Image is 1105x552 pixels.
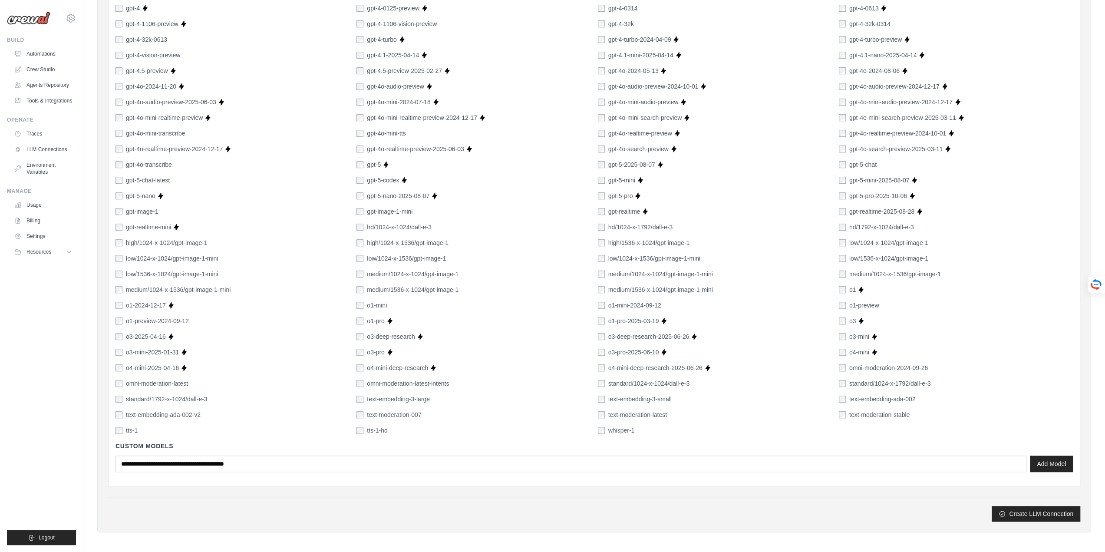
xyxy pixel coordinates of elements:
iframe: Chat Widget [1062,510,1105,552]
input: text-embedding-ada-002-v2 [115,411,122,418]
a: Traces [10,127,76,141]
input: o3-2025-04-16 [115,333,122,340]
label: gpt-4-1106-vision-preview [367,20,437,28]
label: o4-mini-2025-04-16 [126,364,179,372]
input: o1-pro-2025-03-19 [598,317,605,324]
input: gpt-4-0613 [839,5,846,12]
input: o3-pro-2025-06-10 [598,349,605,356]
input: gpt-4o-mini-realtime-preview-2024-12-17 [356,114,363,121]
label: gpt-4o-mini-2024-07-18 [367,98,430,106]
input: o1 [839,286,846,293]
label: medium/1536-x-1024/gpt-image-1 [367,285,458,294]
label: gpt-4.1-2025-04-14 [367,51,419,59]
input: gpt-4o-2024-11-20 [115,83,122,90]
div: Operate [7,116,76,123]
label: gpt-realtime-2025-08-28 [849,207,914,216]
label: gpt-4-turbo-preview [849,35,902,44]
input: gpt-4.1-mini-2025-04-14 [598,52,605,59]
label: gpt-4.1-mini-2025-04-14 [608,51,673,59]
label: gpt-5-codex [367,176,399,185]
label: gpt-5-chat-latest [126,176,170,185]
label: gpt-4o-mini-realtime-preview [126,113,203,122]
input: o3-deep-research-2025-06-26 [598,333,605,340]
label: o3-2025-04-16 [126,332,166,341]
label: gpt-4o-audio-preview [367,82,424,91]
input: o4-mini-2025-04-16 [115,364,122,371]
input: o1-2024-12-17 [115,302,122,309]
input: gpt-4-1106-vision-preview [356,20,363,27]
div: Build [7,36,76,43]
label: gpt-4-32k [608,20,634,28]
input: gpt-4-32k [598,20,605,27]
input: gpt-4o-mini-search-preview [598,114,605,121]
label: o1-mini-2024-09-12 [608,301,661,310]
input: gpt-4o-audio-preview-2024-10-01 [598,83,605,90]
input: gpt-realtime [598,208,605,215]
label: gpt-4-0125-preview [367,4,419,13]
label: text-embedding-ada-002 [849,395,916,403]
input: medium/1024-x-1536/gpt-image-1-mini [115,286,122,293]
a: Billing [10,214,76,228]
label: gpt-4.5-preview-2025-02-27 [367,66,442,75]
label: gpt-5-2025-08-07 [608,160,655,169]
label: gpt-4o-search-preview-2025-03-11 [849,145,943,153]
input: gpt-4o-mini-tts [356,130,363,137]
label: o3-mini-2025-01-31 [126,348,179,357]
label: gpt-5-chat [849,160,877,169]
input: low/1024-x-1024/gpt-image-1 [839,239,846,246]
label: text-moderation-stable [849,410,910,419]
input: o3-deep-research [356,333,363,340]
input: gpt-4o-audio-preview-2024-12-17 [839,83,846,90]
span: Logout [39,534,55,541]
input: gpt-4o-mini-2024-07-18 [356,99,363,106]
input: gpt-4-turbo-2024-04-09 [598,36,605,43]
label: gpt-4o-2024-05-13 [608,66,659,75]
input: gpt-5-chat [839,161,846,168]
input: gpt-4o-audio-preview [356,83,363,90]
input: gpt-4-0314 [598,5,605,12]
input: high/1024-x-1024/gpt-image-1 [115,239,122,246]
input: gpt-4o-search-preview [598,145,605,152]
label: medium/1024-x-1024/gpt-image-1 [367,270,458,278]
label: tts-1-hd [367,426,387,435]
input: low/1024-x-1024/gpt-image-1-mini [115,255,122,262]
label: gpt-4o-mini-audio-preview [608,98,679,106]
label: gpt-4o-realtime-preview [608,129,672,138]
label: high/1024-x-1536/gpt-image-1 [367,238,449,247]
label: low/1024-x-1536/gpt-image-1 [367,254,446,263]
input: medium/1536-x-1024/gpt-image-1 [356,286,363,293]
input: gpt-4.5-preview-2025-02-27 [356,67,363,74]
label: standard/1024-x-1024/dall-e-3 [608,379,690,388]
label: gpt-5-nano-2025-08-07 [367,192,429,200]
button: Create LLM Connection [992,506,1080,522]
label: whisper-1 [608,426,635,435]
label: gpt-4 [126,4,140,13]
label: text-embedding-3-small [608,395,672,403]
label: o1-preview-2024-09-12 [126,317,189,325]
input: text-embedding-3-small [598,396,605,403]
input: gpt-4o-mini-transcribe [115,130,122,137]
input: o1-preview [839,302,846,309]
label: gpt-4o-mini-transcribe [126,129,185,138]
input: low/1024-x-1536/gpt-image-1-mini [598,255,605,262]
label: hd/1024-x-1024/dall-e-3 [367,223,432,231]
label: gpt-5-pro-2025-10-06 [849,192,907,200]
input: gpt-image-1 [115,208,122,215]
input: gpt-4o-realtime-preview-2024-12-17 [115,145,122,152]
input: tts-1 [115,427,122,434]
input: gpt-4o-transcribe [115,161,122,168]
a: Tools & Integrations [10,94,76,108]
input: gpt-4o-search-preview-2025-03-11 [839,145,846,152]
label: o3-pro [367,348,384,357]
label: o1-mini [367,301,387,310]
input: gpt-realtime-2025-08-28 [839,208,846,215]
input: gpt-4-0125-preview [356,5,363,12]
input: o4-mini [839,349,846,356]
input: o1-pro [356,317,363,324]
label: omni-moderation-2024-09-26 [849,364,928,372]
label: low/1024-x-1024/gpt-image-1-mini [126,254,218,263]
label: gpt-4o-mini-realtime-preview-2024-12-17 [367,113,477,122]
label: gpt-4-turbo-2024-04-09 [608,35,671,44]
label: gpt-image-1-mini [367,207,412,216]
